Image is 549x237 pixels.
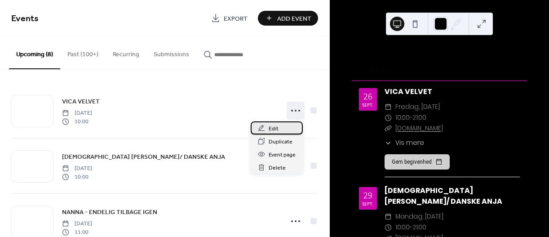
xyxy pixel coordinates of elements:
div: ​ [385,222,392,233]
a: VICA VELVET [62,96,100,107]
span: Export [224,14,248,23]
span: fredag, [DATE] [395,102,440,112]
div: ​ [385,112,392,123]
span: Add Event [277,14,311,23]
span: 21:00 [412,112,426,123]
div: sept. [362,201,374,206]
span: 10:00 [395,222,410,233]
div: ​ [385,138,392,148]
span: 11:00 [62,228,92,236]
span: VICA VELVET [62,97,100,107]
div: VAGTPLAN [352,48,527,59]
div: 29 [363,191,372,200]
div: sept. [362,103,374,107]
button: Add Event [258,11,318,26]
button: Submissions [146,36,196,68]
span: [DATE] [62,165,92,173]
button: Gem begivenhed [385,154,450,170]
span: - [410,112,412,123]
a: [DEMOGRAPHIC_DATA] [PERSON_NAME]/ DANSKE ANJA [62,152,225,162]
span: Edit [269,124,279,134]
span: [DATE] [62,220,92,228]
span: Event page [269,150,296,160]
div: ​ [385,102,392,112]
span: 10:00 [62,173,92,181]
div: 26 [363,92,372,101]
span: 21:00 [412,222,426,233]
span: Delete [269,163,286,173]
span: Events [11,10,39,27]
span: Vis mere [395,138,424,148]
button: Recurring [106,36,146,68]
span: 10:00 [62,117,92,125]
span: Duplicate [269,137,292,147]
div: ​ [385,211,392,222]
a: [DOMAIN_NAME] [395,124,443,133]
span: 10:00 [395,112,410,123]
button: Upcoming (8) [9,36,60,69]
a: NANNA - ENDELIG TILBAGE IGEN [62,207,157,217]
div: ​ [385,123,392,134]
span: mandag, [DATE] [395,211,443,222]
span: [DEMOGRAPHIC_DATA] [PERSON_NAME]/ DANSKE ANJA [62,152,225,162]
a: Export [204,11,254,26]
button: Past (100+) [60,36,106,68]
a: [DEMOGRAPHIC_DATA] [PERSON_NAME]/ DANSKE ANJA [385,185,502,206]
a: VICA VELVET [385,86,432,97]
span: - [410,222,412,233]
span: [DATE] [62,109,92,117]
button: ​Vis mere [385,138,424,148]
